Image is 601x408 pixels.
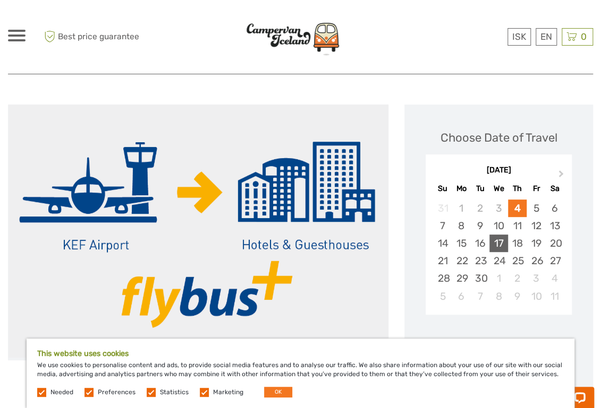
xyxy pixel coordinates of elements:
div: Not available Monday, September 1st, 2025 [452,199,471,217]
div: Choose Friday, September 12th, 2025 [527,217,545,235]
div: month 2025-09 [429,199,568,305]
div: Choose Tuesday, September 16th, 2025 [471,235,489,252]
div: Not available Tuesday, September 2nd, 2025 [471,199,489,217]
div: Choose Monday, October 6th, 2025 [452,288,471,305]
img: Scandinavian Travel [234,15,351,59]
div: Choose Wednesday, September 17th, 2025 [489,235,508,252]
div: Choose Friday, October 10th, 2025 [527,288,545,305]
div: Choose Tuesday, September 30th, 2025 [471,270,489,287]
div: Choose Wednesday, September 10th, 2025 [489,217,508,235]
div: Choose Sunday, September 7th, 2025 [433,217,452,235]
label: Preferences [98,388,136,397]
div: Choose Wednesday, September 24th, 2025 [489,252,508,270]
div: Choose Tuesday, September 23rd, 2025 [471,252,489,270]
div: Choose Sunday, September 14th, 2025 [433,235,452,252]
label: Needed [50,388,73,397]
div: Choose Saturday, September 20th, 2025 [545,235,564,252]
span: Best price guarantee [41,28,154,46]
div: Choose Monday, September 29th, 2025 [452,270,471,287]
div: Choose Sunday, September 21st, 2025 [433,252,452,270]
div: Choose Saturday, September 27th, 2025 [545,252,564,270]
div: Choose Sunday, September 28th, 2025 [433,270,452,287]
div: Choose Sunday, October 5th, 2025 [433,288,452,305]
div: Choose Tuesday, October 7th, 2025 [471,288,489,305]
div: Choose Saturday, October 11th, 2025 [545,288,564,305]
div: Choose Thursday, September 11th, 2025 [508,217,527,235]
div: Not available Wednesday, September 3rd, 2025 [489,199,508,217]
div: Choose Thursday, September 25th, 2025 [508,252,527,270]
div: Choose Date of Travel [441,129,557,146]
div: Not available Sunday, August 31st, 2025 [433,199,452,217]
span: 0 [579,31,588,42]
div: Choose Friday, September 5th, 2025 [527,199,545,217]
div: [DATE] [426,165,572,176]
label: Statistics [160,388,189,397]
div: Th [508,181,527,196]
div: Choose Wednesday, October 1st, 2025 [489,270,508,287]
div: Choose Thursday, September 4th, 2025 [508,199,527,217]
div: Choose Monday, September 22nd, 2025 [452,252,471,270]
img: a771a4b2aca44685afd228bf32f054e4_main_slider.png [8,105,388,358]
label: Marketing [213,388,243,397]
div: Mo [452,181,471,196]
div: Choose Monday, September 8th, 2025 [452,217,471,235]
div: We use cookies to personalise content and ads, to provide social media features and to analyse ou... [27,338,574,408]
div: Choose Wednesday, October 8th, 2025 [489,288,508,305]
div: Start time [471,335,526,352]
div: Choose Friday, September 19th, 2025 [527,235,545,252]
div: Tu [471,181,489,196]
div: We [489,181,508,196]
div: Choose Saturday, September 6th, 2025 [545,199,564,217]
div: Choose Saturday, October 4th, 2025 [545,270,564,287]
button: Open LiveChat chat widget [122,16,135,29]
div: Choose Friday, September 26th, 2025 [527,252,545,270]
div: Choose Thursday, October 2nd, 2025 [508,270,527,287]
div: Su [433,181,452,196]
div: Fr [527,181,545,196]
div: Choose Thursday, September 18th, 2025 [508,235,527,252]
h5: This website uses cookies [37,349,564,358]
div: Choose Thursday, October 9th, 2025 [508,288,527,305]
div: EN [536,28,557,46]
div: Choose Saturday, September 13th, 2025 [545,217,564,235]
span: ISK [512,31,526,42]
p: Chat now [15,19,120,27]
div: Choose Monday, September 15th, 2025 [452,235,471,252]
div: Choose Friday, October 3rd, 2025 [527,270,545,287]
button: Next Month [554,168,571,185]
button: OK [264,387,292,397]
div: Choose Tuesday, September 9th, 2025 [471,217,489,235]
div: Sa [545,181,564,196]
